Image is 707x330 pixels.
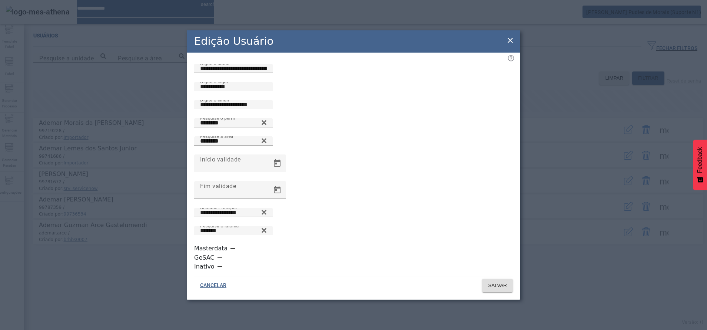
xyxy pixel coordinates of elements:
[200,119,267,127] input: Number
[488,282,507,289] span: SALVAR
[200,133,233,139] mat-label: Pesquise a área
[268,154,286,172] button: Open calendar
[693,140,707,190] button: Feedback - Mostrar pesquisa
[200,156,241,163] mat-label: Início validade
[697,147,703,173] span: Feedback
[194,262,216,271] label: Inativo
[200,205,237,210] mat-label: Unidade Principal
[200,115,235,120] mat-label: Pesquise o perfil
[200,282,226,289] span: CANCELAR
[200,182,236,189] mat-label: Fim validade
[268,181,286,199] button: Open calendar
[200,79,228,84] mat-label: Digite o login
[200,223,239,228] mat-label: Pesquisa o idioma
[200,61,229,66] mat-label: Digite o nome
[200,226,267,235] input: Number
[200,137,267,146] input: Number
[194,279,232,292] button: CANCELAR
[194,244,229,253] label: Masterdata
[200,97,229,102] mat-label: Digite o email
[482,279,513,292] button: SALVAR
[194,253,216,262] label: GeSAC
[194,33,273,49] h2: Edição Usuário
[200,208,267,217] input: Number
